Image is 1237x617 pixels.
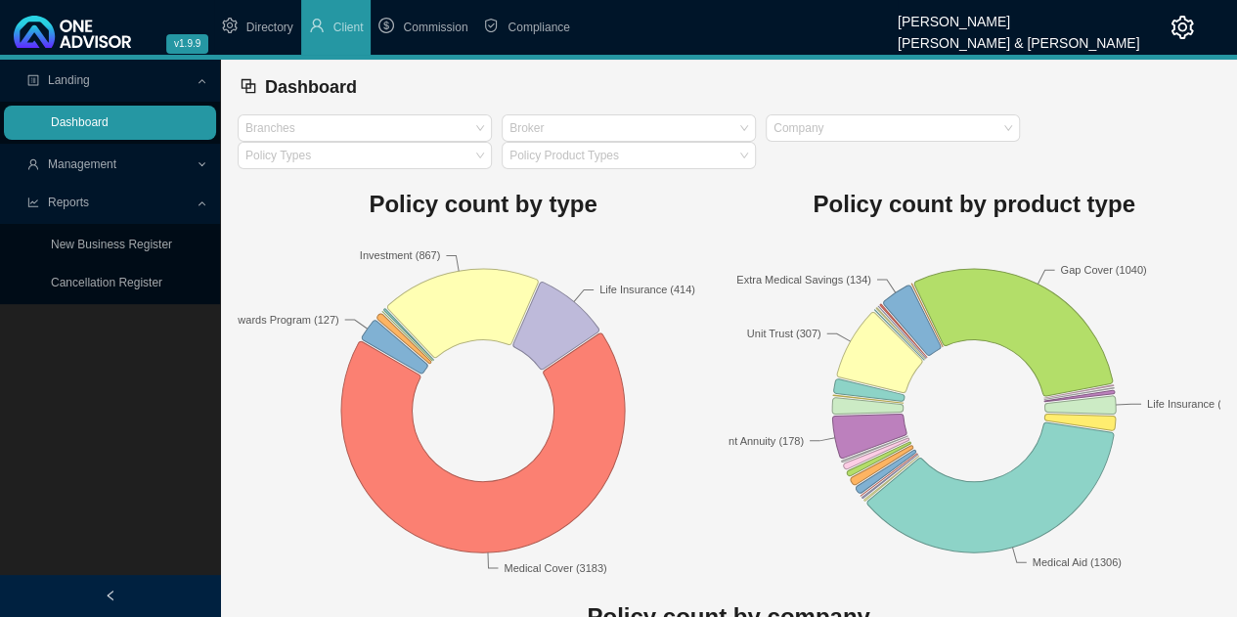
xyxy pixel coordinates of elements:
span: block [240,77,257,95]
span: Dashboard [265,77,357,97]
span: line-chart [27,197,39,208]
img: 2df55531c6924b55f21c4cf5d4484680-logo-light.svg [14,16,131,48]
div: [PERSON_NAME] & [PERSON_NAME] [898,26,1139,48]
a: Dashboard [51,115,109,129]
span: safety [483,18,499,33]
text: Life Insurance (76) [1147,398,1237,410]
text: Rewards Program (127) [224,314,338,326]
span: Directory [246,21,293,34]
text: Retirement Annuity (178) [685,435,804,447]
span: Client [333,21,364,34]
text: Extra Medical Savings (134) [736,274,871,286]
h1: Policy count by type [238,185,729,224]
span: profile [27,74,39,86]
span: setting [222,18,238,33]
span: user [27,158,39,170]
span: Reports [48,196,89,209]
span: v1.9.9 [166,34,208,54]
span: left [105,590,116,601]
text: Investment (867) [360,250,441,262]
span: Commission [403,21,467,34]
text: Medical Aid (1306) [1033,556,1122,568]
span: user [309,18,325,33]
span: Landing [48,73,90,87]
h1: Policy count by product type [729,185,1219,224]
a: Cancellation Register [51,276,162,289]
div: [PERSON_NAME] [898,5,1139,26]
text: Medical Cover (3183) [504,562,606,574]
text: Life Insurance (414) [599,284,695,295]
text: Gap Cover (1040) [1060,264,1146,276]
span: setting [1171,16,1194,39]
a: New Business Register [51,238,172,251]
span: Management [48,157,116,171]
span: Compliance [508,21,569,34]
text: Unit Trust (307) [747,328,821,339]
span: dollar [378,18,394,33]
